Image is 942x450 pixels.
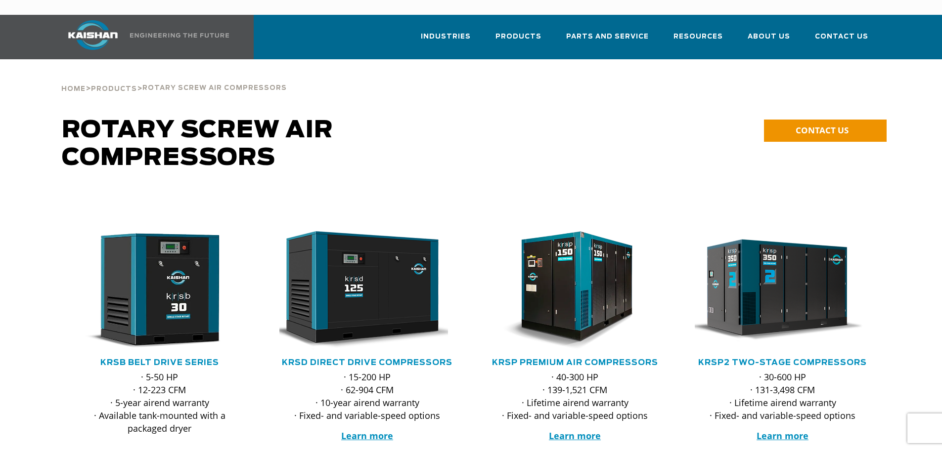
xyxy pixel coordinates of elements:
span: Parts and Service [566,31,649,42]
img: krsb30 [64,231,240,350]
span: Products [495,31,541,42]
div: > > [61,59,287,97]
p: · 30-600 HP · 131-3,498 CFM · Lifetime airend warranty · Fixed- and variable-speed options [695,370,871,422]
span: Industries [421,31,471,42]
a: KRSP Premium Air Compressors [492,359,658,367]
a: KRSB Belt Drive Series [100,359,219,367]
a: Industries [421,24,471,57]
span: About Us [748,31,790,42]
span: Home [61,86,86,92]
p: · 40-300 HP · 139-1,521 CFM · Lifetime airend warranty · Fixed- and variable-speed options [487,370,663,422]
a: KRSP2 Two-Stage Compressors [698,359,867,367]
div: krsp150 [487,231,663,350]
span: Rotary Screw Air Compressors [142,85,287,91]
a: Parts and Service [566,24,649,57]
a: CONTACT US [764,120,887,142]
img: krsp350 [687,231,863,350]
a: Learn more [341,430,393,442]
a: Products [91,84,137,93]
p: · 15-200 HP · 62-904 CFM · 10-year airend warranty · Fixed- and variable-speed options [279,370,455,422]
a: Learn more [757,430,808,442]
span: Rotary Screw Air Compressors [62,119,333,170]
span: Resources [673,31,723,42]
div: krsp350 [695,231,871,350]
span: Products [91,86,137,92]
a: Home [61,84,86,93]
img: krsd125 [272,231,448,350]
div: krsb30 [72,231,248,350]
img: kaishan logo [56,20,130,50]
a: About Us [748,24,790,57]
a: Kaishan USA [56,15,231,59]
span: CONTACT US [796,124,849,136]
img: krsp150 [480,231,656,350]
img: Engineering the future [130,33,229,38]
a: Resources [673,24,723,57]
a: Contact Us [815,24,868,57]
a: Learn more [549,430,601,442]
a: KRSD Direct Drive Compressors [282,359,452,367]
span: Contact Us [815,31,868,42]
a: Products [495,24,541,57]
div: krsd125 [279,231,455,350]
